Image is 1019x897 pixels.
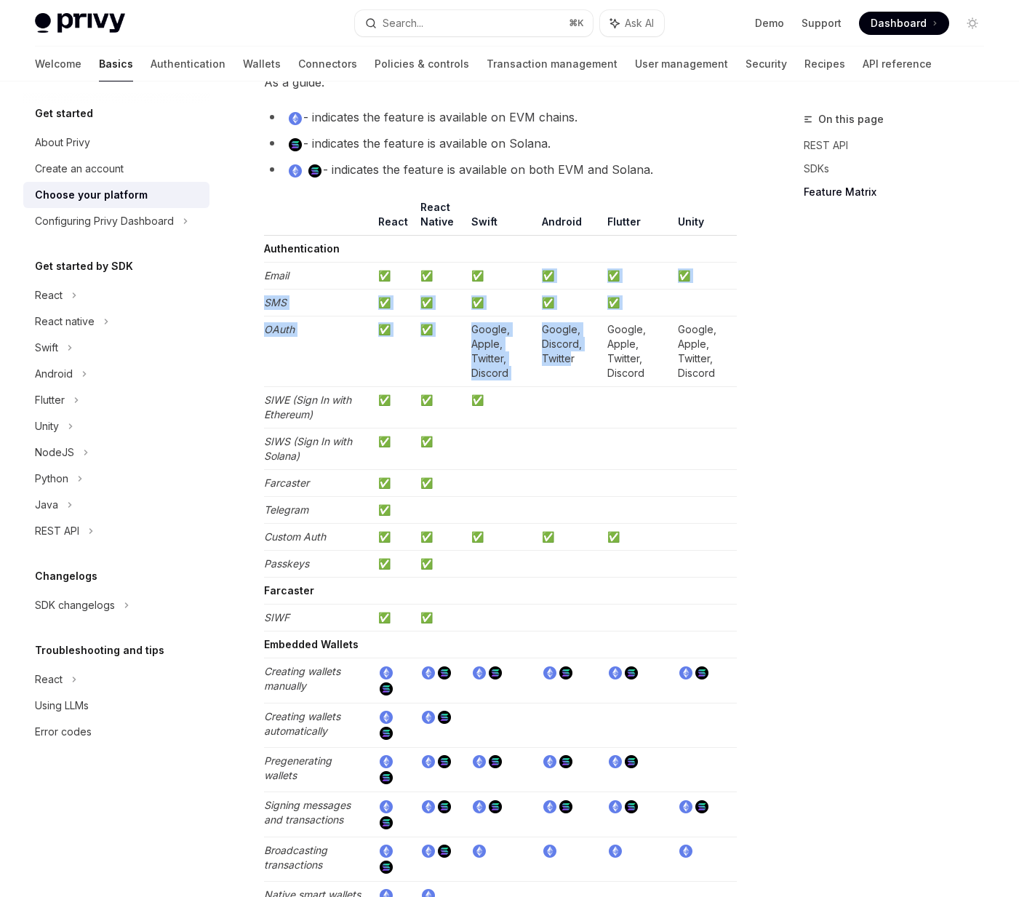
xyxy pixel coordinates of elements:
div: Java [35,496,58,514]
div: React native [35,313,95,330]
img: ethereum.png [422,755,435,768]
img: solana.png [695,800,708,813]
img: solana.png [380,682,393,695]
div: Unity [35,418,59,435]
span: On this page [818,111,884,128]
div: Configuring Privy Dashboard [35,212,174,230]
a: Demo [755,16,784,31]
img: solana.png [695,666,708,679]
h5: Changelogs [35,567,97,585]
td: ✅ [415,263,465,290]
td: ✅ [415,551,465,578]
th: Unity [672,200,737,236]
a: Using LLMs [23,693,209,719]
div: Search... [383,15,423,32]
td: ✅ [465,387,536,428]
li: - indicates the feature is available on EVM chains. [264,107,737,127]
em: SIWF [264,611,289,623]
td: ✅ [415,428,465,470]
em: SIWE (Sign In with Ethereum) [264,394,351,420]
img: ethereum.png [679,666,692,679]
img: solana.png [489,800,502,813]
img: light logo [35,13,125,33]
em: SIWS (Sign In with Solana) [264,435,352,462]
img: ethereum.png [543,666,556,679]
img: ethereum.png [422,845,435,858]
strong: Authentication [264,242,340,255]
th: React [372,200,415,236]
img: ethereum.png [473,666,486,679]
td: ✅ [415,524,465,551]
a: Choose your platform [23,182,209,208]
td: ✅ [372,524,415,551]
img: solana.png [380,727,393,740]
span: ⌘ K [569,17,584,29]
button: Toggle dark mode [961,12,984,35]
em: OAuth [264,323,295,335]
img: ethereum.png [380,845,393,858]
td: ✅ [415,387,465,428]
a: Welcome [35,47,81,81]
img: solana.png [380,771,393,784]
td: ✅ [372,470,415,497]
div: Flutter [35,391,65,409]
img: ethereum.png [473,845,486,858]
img: solana.png [559,800,572,813]
em: Signing messages and transactions [264,799,351,826]
a: Dashboard [859,12,949,35]
td: ✅ [602,263,672,290]
img: solana.png [489,755,502,768]
img: solana.png [438,711,451,724]
a: Error codes [23,719,209,745]
div: Using LLMs [35,697,89,714]
a: SDKs [804,157,996,180]
td: ✅ [602,290,672,316]
a: Support [802,16,842,31]
th: Android [536,200,602,236]
div: NodeJS [35,444,74,461]
li: - indicates the feature is available on both EVM and Solana. [264,159,737,180]
th: React Native [415,200,465,236]
h5: Get started by SDK [35,258,133,275]
a: Transaction management [487,47,618,81]
img: ethereum.png [422,666,435,679]
img: solana.png [289,138,302,151]
img: ethereum.png [422,800,435,813]
img: ethereum.png [609,845,622,858]
strong: Embedded Wallets [264,638,359,650]
a: API reference [863,47,932,81]
img: solana.png [438,800,451,813]
td: ✅ [415,290,465,316]
em: Farcaster [264,477,309,489]
td: Google, Apple, Twitter, Discord [602,316,672,387]
a: Basics [99,47,133,81]
img: ethereum.png [543,800,556,813]
td: ✅ [465,290,536,316]
a: Create an account [23,156,209,182]
div: Android [35,365,73,383]
h5: Troubleshooting and tips [35,642,164,659]
strong: Farcaster [264,584,314,597]
a: Security [746,47,787,81]
img: ethereum.png [543,845,556,858]
em: Creating wallets automatically [264,710,340,737]
td: ✅ [372,605,415,631]
th: Swift [465,200,536,236]
td: ✅ [602,524,672,551]
img: ethereum.png [380,800,393,813]
td: ✅ [372,316,415,387]
div: Error codes [35,723,92,741]
em: Creating wallets manually [264,665,340,692]
img: solana.png [438,666,451,679]
div: REST API [35,522,79,540]
img: ethereum.png [609,666,622,679]
img: solana.png [438,755,451,768]
div: About Privy [35,134,90,151]
a: Authentication [151,47,225,81]
td: ✅ [536,263,602,290]
td: ✅ [372,428,415,470]
img: solana.png [625,666,638,679]
img: solana.png [625,800,638,813]
em: Pregenerating wallets [264,754,332,781]
div: Choose your platform [35,186,148,204]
